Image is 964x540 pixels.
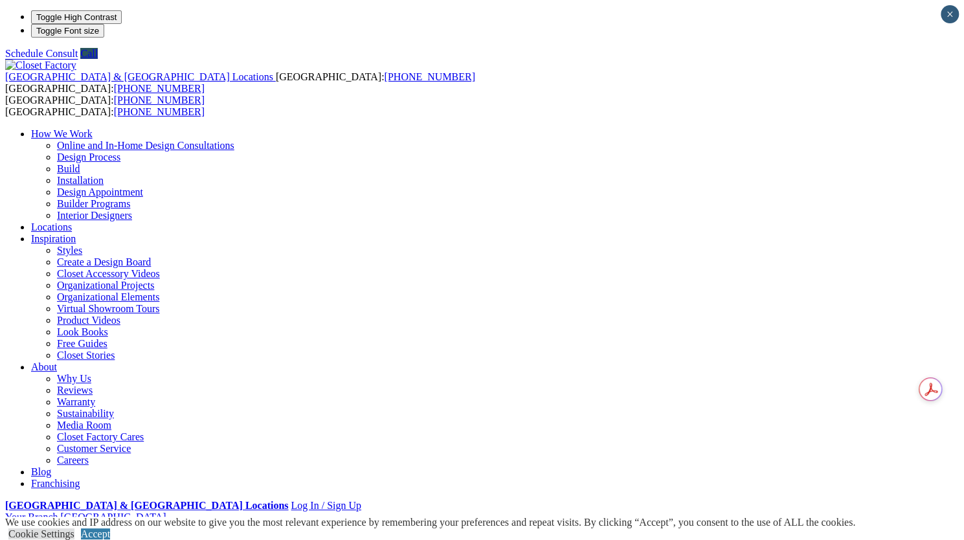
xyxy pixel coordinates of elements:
a: [PHONE_NUMBER] [384,71,475,82]
span: [GEOGRAPHIC_DATA]: [GEOGRAPHIC_DATA]: [5,71,475,94]
a: Closet Factory Cares [57,431,144,442]
a: [PHONE_NUMBER] [114,83,205,94]
button: Close [941,5,959,23]
a: Your Branch [GEOGRAPHIC_DATA] [5,512,166,523]
a: Locations [31,221,72,232]
a: Organizational Elements [57,291,159,302]
a: Interior Designers [57,210,132,221]
a: Organizational Projects [57,280,154,291]
a: Styles [57,245,82,256]
a: Log In / Sign Up [291,500,361,511]
span: [GEOGRAPHIC_DATA]: [GEOGRAPHIC_DATA]: [5,95,205,117]
span: Toggle High Contrast [36,12,117,22]
a: Media Room [57,420,111,431]
a: Blog [31,466,51,477]
a: Installation [57,175,104,186]
span: [GEOGRAPHIC_DATA] [60,512,166,523]
button: Toggle High Contrast [31,10,122,24]
a: [GEOGRAPHIC_DATA] & [GEOGRAPHIC_DATA] Locations [5,500,288,511]
a: How We Work [31,128,93,139]
span: Your Branch [5,512,58,523]
span: Toggle Font size [36,26,99,36]
a: Design Process [57,152,120,163]
div: We use cookies and IP address on our website to give you the most relevant experience by remember... [5,517,855,528]
a: Reviews [57,385,93,396]
a: Design Appointment [57,186,143,197]
img: Closet Factory [5,60,76,71]
a: [PHONE_NUMBER] [114,95,205,106]
a: Accept [81,528,110,539]
a: Product Videos [57,315,120,326]
a: Closet Accessory Videos [57,268,160,279]
span: [GEOGRAPHIC_DATA] & [GEOGRAPHIC_DATA] Locations [5,71,273,82]
a: Online and In-Home Design Consultations [57,140,234,151]
a: Customer Service [57,443,131,454]
a: Franchising [31,478,80,489]
a: [PHONE_NUMBER] [114,106,205,117]
a: Warranty [57,396,95,407]
a: Look Books [57,326,108,337]
a: About [31,361,57,372]
a: Builder Programs [57,198,130,209]
a: Inspiration [31,233,76,244]
a: Sustainability [57,408,114,419]
a: Why Us [57,373,91,384]
button: Toggle Font size [31,24,104,38]
a: Careers [57,455,89,466]
a: Free Guides [57,338,107,349]
a: Virtual Showroom Tours [57,303,160,314]
a: [GEOGRAPHIC_DATA] & [GEOGRAPHIC_DATA] Locations [5,71,276,82]
a: Create a Design Board [57,256,151,267]
a: Closet Stories [57,350,115,361]
a: Schedule Consult [5,48,78,59]
a: Build [57,163,80,174]
a: Cookie Settings [8,528,74,539]
a: Call [80,48,98,59]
